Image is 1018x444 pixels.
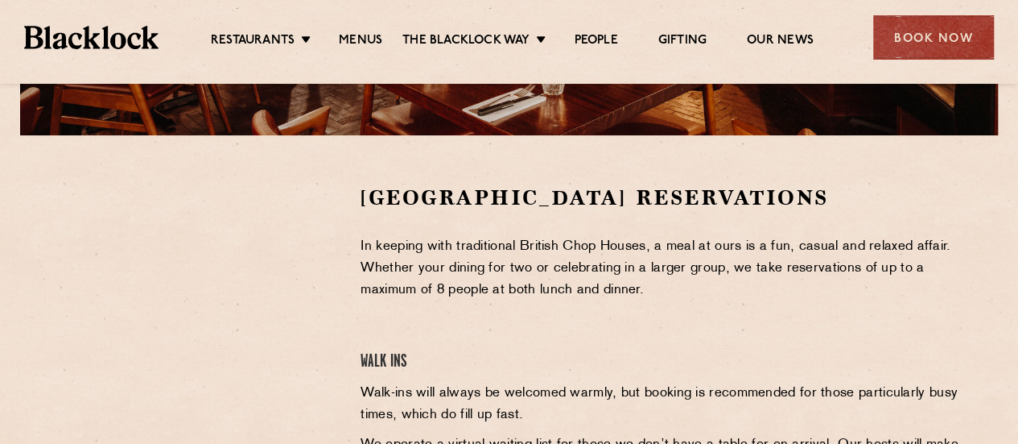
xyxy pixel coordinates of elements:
a: Gifting [658,33,707,51]
img: BL_Textured_Logo-footer-cropped.svg [24,26,159,48]
div: Book Now [873,15,994,60]
a: Menus [339,33,382,51]
p: Walk-ins will always be welcomed warmly, but booking is recommended for those particularly busy t... [361,383,978,426]
a: Our News [747,33,814,51]
a: The Blacklock Way [402,33,530,51]
iframe: OpenTable make booking widget [98,184,278,426]
a: Restaurants [211,33,295,51]
p: In keeping with traditional British Chop Houses, a meal at ours is a fun, casual and relaxed affa... [361,236,978,301]
a: People [574,33,617,51]
h4: Walk Ins [361,351,978,373]
h2: [GEOGRAPHIC_DATA] Reservations [361,184,978,212]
